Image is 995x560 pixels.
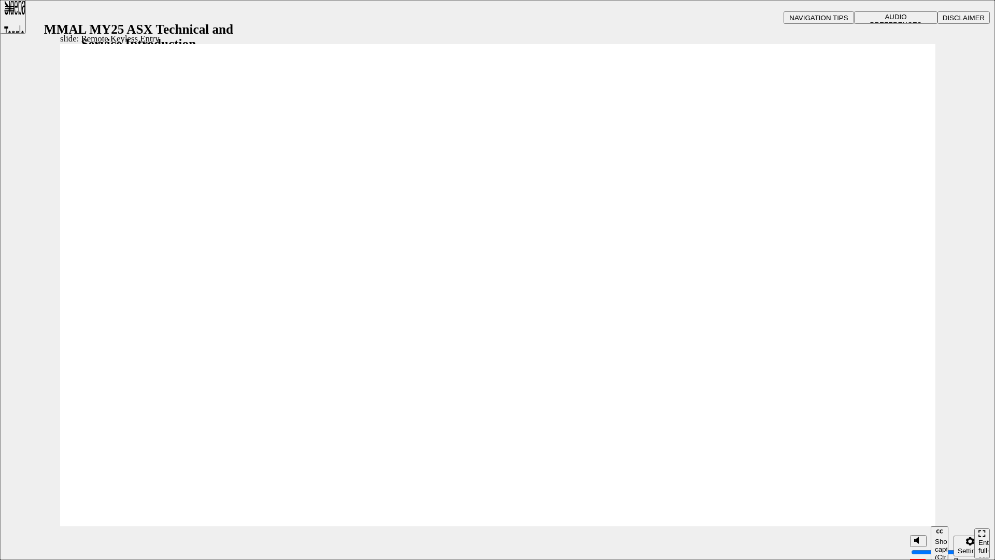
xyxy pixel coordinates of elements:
[958,547,983,555] div: Settings
[784,11,854,24] button: NAVIGATION TIPS
[937,11,990,24] button: DISCLAIMER
[974,528,990,558] button: Enter full-screen (Ctrl+Alt+F)
[911,548,978,556] input: volume
[931,526,948,560] button: Show captions (Ctrl+Alt+C)
[910,535,927,547] button: Mute (Ctrl+Alt+M)
[854,11,937,24] button: AUDIO PREFERENCES
[870,13,922,29] span: AUDIO PREFERENCES
[943,14,985,22] span: DISCLAIMER
[789,14,848,22] span: NAVIGATION TIPS
[954,536,987,556] button: Settings
[974,526,990,560] nav: slide navigation
[32,22,246,51] div: MMAL MY25 ASX Technical and Service Introduction
[905,526,969,560] div: misc controls
[60,34,935,44] div: slide: Remote Keyless Entry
